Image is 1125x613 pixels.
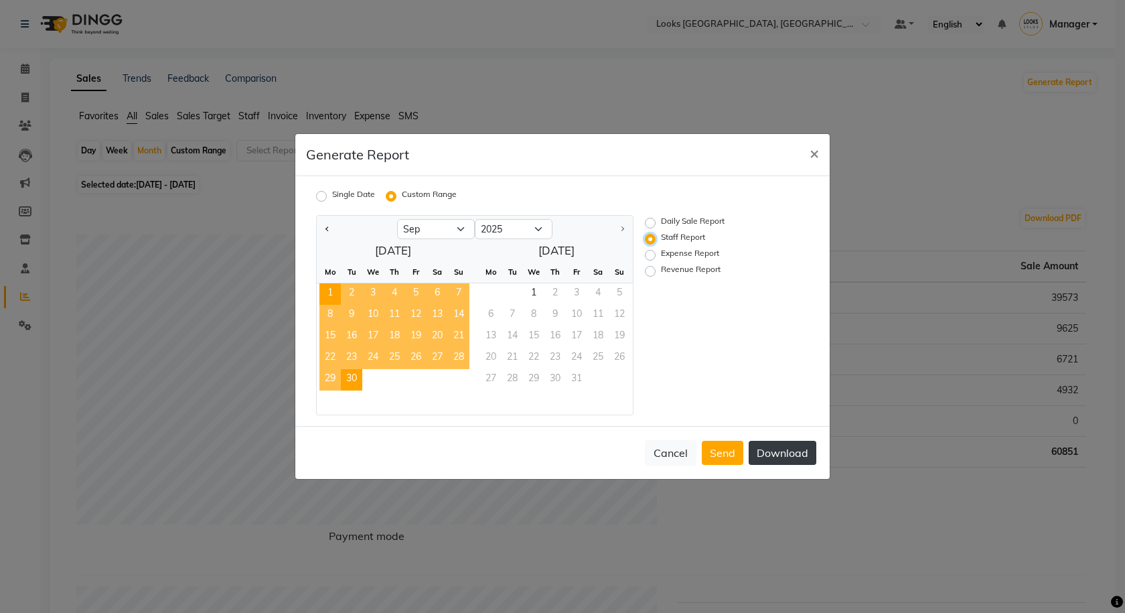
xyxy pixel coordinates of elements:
[397,219,475,239] select: Select month
[384,326,405,348] span: 18
[341,283,362,305] span: 2
[405,305,427,326] div: Friday, September 12, 2025
[427,326,448,348] div: Saturday, September 20, 2025
[448,348,469,369] span: 28
[306,145,409,165] h5: Generate Report
[319,326,341,348] span: 15
[319,283,341,305] span: 1
[475,219,552,239] select: Select year
[661,263,721,279] label: Revenue Report
[384,326,405,348] div: Thursday, September 18, 2025
[362,305,384,326] span: 10
[645,440,696,466] button: Cancel
[384,348,405,369] div: Thursday, September 25, 2025
[448,283,469,305] div: Sunday, September 7, 2025
[427,283,448,305] div: Saturday, September 6, 2025
[405,348,427,369] span: 26
[332,188,375,204] label: Single Date
[384,305,405,326] span: 11
[362,283,384,305] div: Wednesday, September 3, 2025
[702,441,743,465] button: Send
[427,261,448,283] div: Sa
[799,134,830,172] button: Close
[341,283,362,305] div: Tuesday, September 2, 2025
[341,369,362,391] span: 30
[322,218,333,240] button: Previous month
[523,283,544,305] div: Wednesday, October 1, 2025
[384,283,405,305] div: Thursday, September 4, 2025
[544,261,566,283] div: Th
[402,188,457,204] label: Custom Range
[448,326,469,348] div: Sunday, September 21, 2025
[502,261,523,283] div: Tu
[362,348,384,369] span: 24
[405,305,427,326] span: 12
[319,369,341,391] div: Monday, September 29, 2025
[523,261,544,283] div: We
[427,305,448,326] div: Saturday, September 13, 2025
[661,247,719,263] label: Expense Report
[405,283,427,305] div: Friday, September 5, 2025
[341,369,362,391] div: Tuesday, September 30, 2025
[427,348,448,369] div: Saturday, September 27, 2025
[405,348,427,369] div: Friday, September 26, 2025
[448,305,469,326] span: 14
[362,326,384,348] div: Wednesday, September 17, 2025
[448,283,469,305] span: 7
[319,283,341,305] div: Monday, September 1, 2025
[661,231,705,247] label: Staff Report
[341,348,362,369] span: 23
[810,143,819,163] span: ×
[341,326,362,348] div: Tuesday, September 16, 2025
[427,348,448,369] span: 27
[341,305,362,326] span: 9
[405,326,427,348] div: Friday, September 19, 2025
[587,261,609,283] div: Sa
[319,305,341,326] div: Monday, September 8, 2025
[448,348,469,369] div: Sunday, September 28, 2025
[319,348,341,369] div: Monday, September 22, 2025
[749,441,816,465] button: Download
[362,305,384,326] div: Wednesday, September 10, 2025
[384,305,405,326] div: Thursday, September 11, 2025
[319,326,341,348] div: Monday, September 15, 2025
[448,326,469,348] span: 21
[319,261,341,283] div: Mo
[480,261,502,283] div: Mo
[362,348,384,369] div: Wednesday, September 24, 2025
[609,261,630,283] div: Su
[384,261,405,283] div: Th
[319,348,341,369] span: 22
[362,283,384,305] span: 3
[362,261,384,283] div: We
[405,261,427,283] div: Fr
[341,348,362,369] div: Tuesday, September 23, 2025
[384,283,405,305] span: 4
[341,326,362,348] span: 16
[341,305,362,326] div: Tuesday, September 9, 2025
[405,283,427,305] span: 5
[566,261,587,283] div: Fr
[319,305,341,326] span: 8
[341,261,362,283] div: Tu
[427,305,448,326] span: 13
[661,215,725,231] label: Daily Sale Report
[362,326,384,348] span: 17
[384,348,405,369] span: 25
[448,261,469,283] div: Su
[448,305,469,326] div: Sunday, September 14, 2025
[319,369,341,391] span: 29
[427,326,448,348] span: 20
[405,326,427,348] span: 19
[427,283,448,305] span: 6
[523,283,544,305] span: 1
